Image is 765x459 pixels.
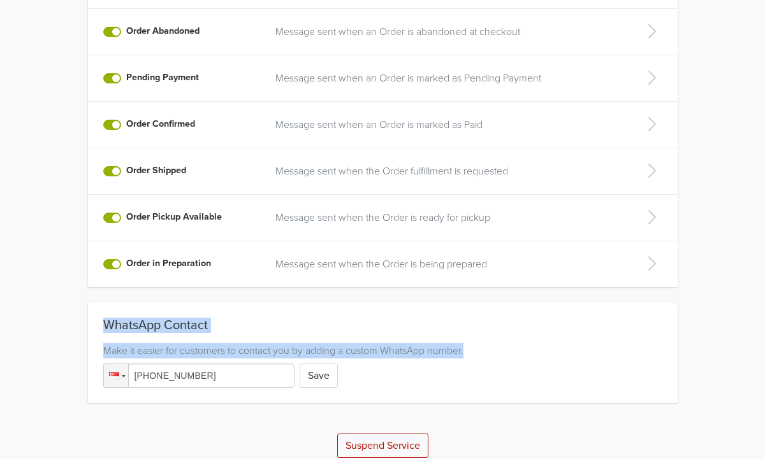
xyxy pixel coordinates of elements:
input: 1 (702) 123-4567 [103,364,295,388]
a: Message sent when an Order is marked as Pending Payment [275,71,618,86]
label: Order Abandoned [126,24,200,38]
div: WhatsApp Contact [103,318,662,338]
a: Message sent when the Order fulfillment is requested [275,164,618,179]
label: Order in Preparation [126,257,211,271]
label: Order Confirmed [126,117,195,131]
label: Pending Payment [126,71,199,85]
a: Message sent when the Order is ready for pickup [275,210,618,225]
button: Suspend Service [337,434,428,458]
label: Order Shipped [126,164,186,178]
a: Message sent when an Order is abandoned at checkout [275,24,618,39]
div: Make it easier for customers to contact you by adding a custom WhatsApp number. [103,343,662,358]
div: Singapore: + 65 [104,364,128,387]
label: Order Pickup Available [126,210,222,224]
a: Message sent when an Order is marked as Paid [275,117,618,132]
button: Save [300,364,338,388]
a: Message sent when the Order is being prepared [275,257,618,272]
